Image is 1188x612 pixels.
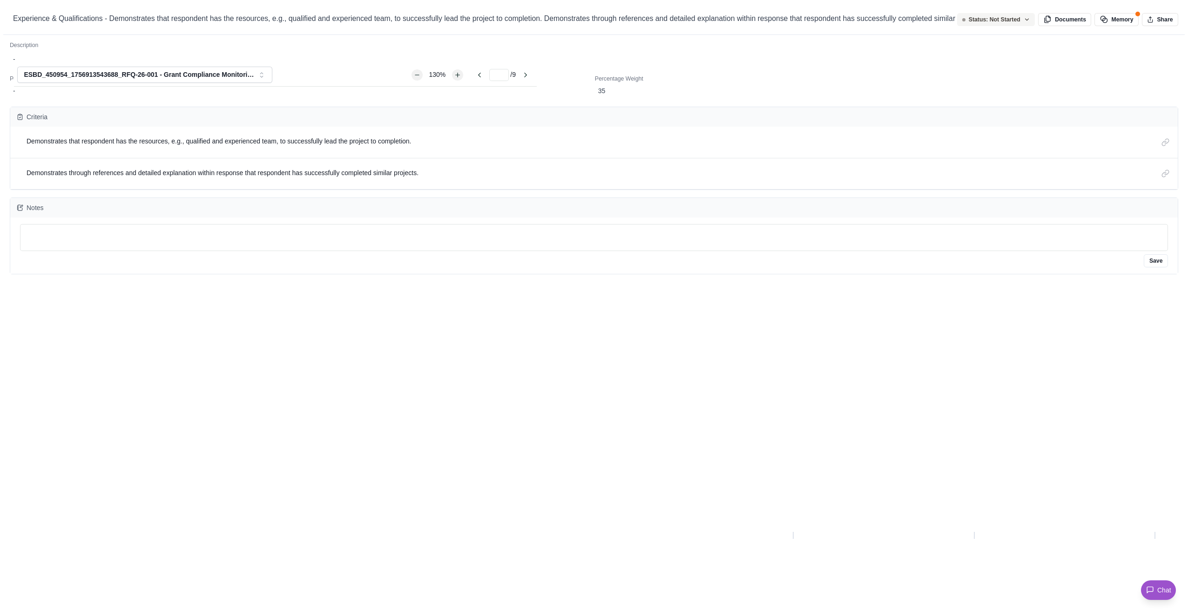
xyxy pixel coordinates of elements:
button: Zoom out [412,69,423,81]
p: Demonstrates through references and detailed explanation within response that respondent has succ... [27,168,418,180]
span: Notes [27,203,44,213]
span: Chat [1157,585,1171,595]
div: 130% [424,70,450,80]
button: Chat [1141,580,1176,600]
div: 35 [598,86,1175,96]
span: Criteria [27,112,47,122]
div: - [13,86,590,96]
p: Demonstrates that respondent has the resources, e.g., qualified and experienced team, to successf... [27,136,411,148]
button: Go to next page [517,69,533,81]
span: / 9 [510,70,516,80]
div: ESBD_450954_1756913543688_RFQ-26-001 - Grant Compliance Monitoring Services (2).pdf [24,71,254,79]
p: Percentage Weight [595,75,1178,83]
div: Experience & Qualifications - Demonstrates that respondent has the resources, e.g., qualified and... [13,13,1167,25]
button: Save [1144,254,1168,267]
button: ESBD_450954_1756913543688_RFQ-26-001 - Grant Compliance Monitoring Services (2).pdf [17,67,272,83]
p: Description [10,41,1178,50]
div: - [13,54,1175,64]
p: Point Total [10,75,593,83]
button: Go to previous page [471,69,487,81]
button: Zoom in [452,69,463,81]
